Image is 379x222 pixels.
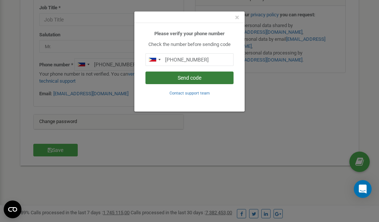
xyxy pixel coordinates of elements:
button: Open CMP widget [4,201,21,218]
button: Close [235,14,239,21]
p: Check the number before sending code [145,41,234,48]
small: Contact support team [170,91,210,96]
div: Open Intercom Messenger [354,180,372,198]
div: Telephone country code [146,54,163,66]
input: 0905 123 4567 [145,53,234,66]
a: Contact support team [170,90,210,96]
button: Send code [145,72,234,84]
b: Please verify your phone number [154,31,225,36]
span: × [235,13,239,22]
